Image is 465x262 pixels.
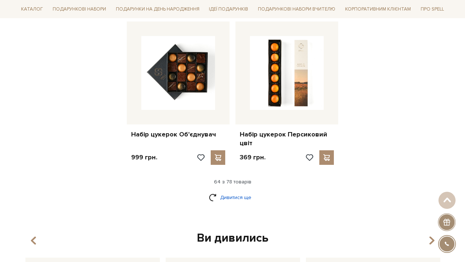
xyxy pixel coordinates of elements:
a: Каталог [18,4,46,15]
a: Дивитися ще [209,191,256,204]
a: Набір цукерок Персиковий цвіт [240,130,334,147]
div: Ви дивились [23,231,442,246]
p: 369 грн. [240,153,266,162]
p: 999 грн. [131,153,157,162]
a: Про Spell [418,4,447,15]
a: Подарунки на День народження [113,4,202,15]
a: Ідеї подарунків [206,4,251,15]
div: 64 з 78 товарів [15,179,450,185]
a: Подарункові набори [50,4,109,15]
a: Подарункові набори Вчителю [255,3,338,15]
a: Корпоративним клієнтам [342,4,414,15]
a: Набір цукерок Об'єднувач [131,130,225,139]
